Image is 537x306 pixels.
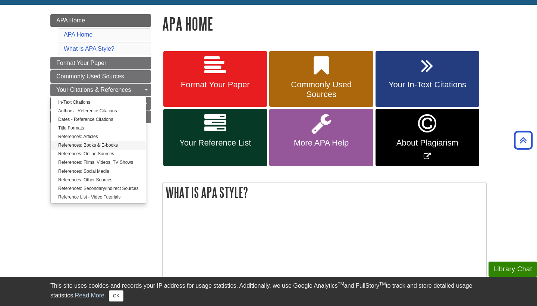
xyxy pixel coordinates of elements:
[51,158,146,167] a: References: Films, Videos, TV Shows
[50,14,151,27] a: APA Home
[51,167,146,176] a: References: Social Media
[163,109,267,166] a: Your Reference List
[51,176,146,184] a: References: Other Sources
[511,135,535,145] a: Back to Top
[275,80,367,99] span: Commonly Used Sources
[75,292,104,299] a: Read More
[381,138,474,148] span: About Plagiarism
[109,290,123,302] button: Close
[56,87,131,93] span: Your Citations & References
[50,281,487,302] div: This site uses cookies and records your IP address for usage statistics. Additionally, we use Goo...
[51,184,146,193] a: References: Secondary/Indirect Sources
[51,124,146,132] a: Title Formats
[51,132,146,141] a: References: Articles
[269,51,373,107] a: Commonly Used Sources
[337,281,344,287] sup: TM
[51,141,146,150] a: References: Books & E-books
[64,31,92,38] a: APA Home
[51,115,146,124] a: Dates - Reference Citations
[51,193,146,202] a: Reference List - Video Tutorials
[269,109,373,166] a: More APA Help
[50,14,151,172] div: Guide Page Menu
[56,60,106,66] span: Format Your Paper
[376,51,479,107] a: Your In-Text Citations
[50,70,151,83] a: Commonly Used Sources
[169,80,261,90] span: Format Your Paper
[489,262,537,277] button: Library Chat
[56,17,85,24] span: APA Home
[376,109,479,166] a: Link opens in new window
[381,80,474,90] span: Your In-Text Citations
[163,182,486,202] h2: What is APA Style?
[56,73,124,79] span: Commonly Used Sources
[51,98,146,107] a: In-Text Citations
[163,51,267,107] a: Format Your Paper
[162,14,487,33] h1: APA Home
[51,150,146,158] a: References: Online Sources
[51,107,146,115] a: Authors - Reference Citations
[50,57,151,69] a: Format Your Paper
[64,46,114,52] a: What is APA Style?
[379,281,386,287] sup: TM
[50,84,151,96] a: Your Citations & References
[275,138,367,148] span: More APA Help
[169,138,261,148] span: Your Reference List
